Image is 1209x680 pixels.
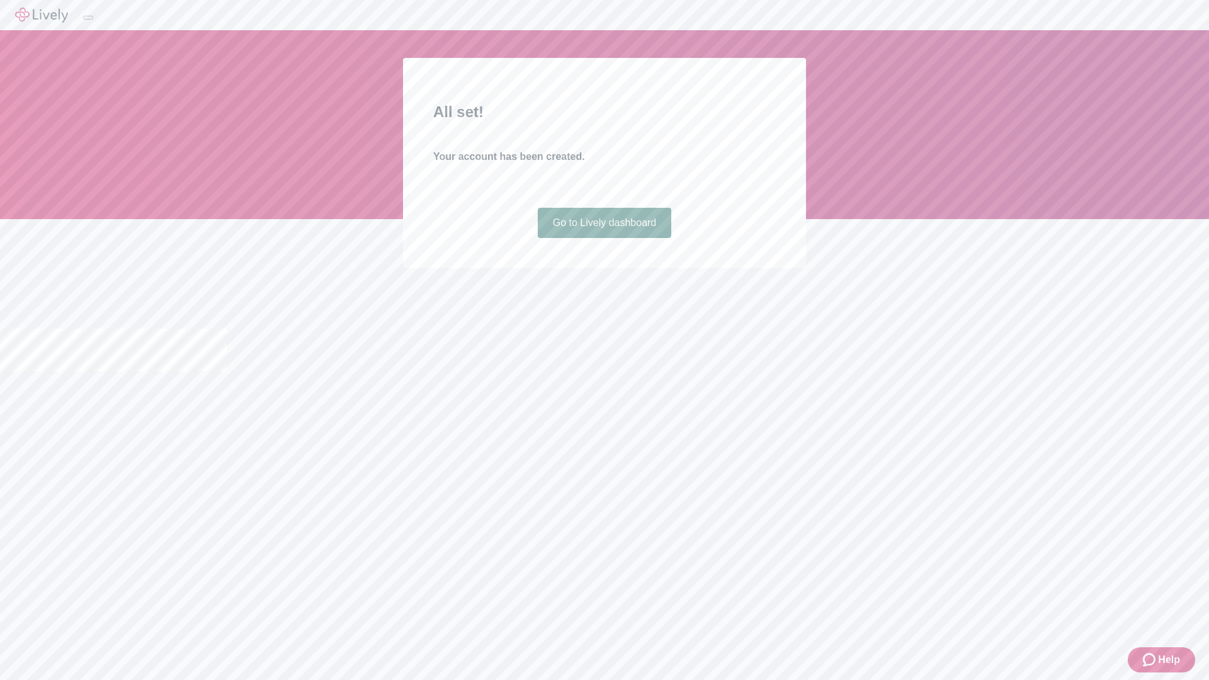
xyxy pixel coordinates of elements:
[1128,647,1195,672] button: Zendesk support iconHelp
[433,101,776,123] h2: All set!
[15,8,68,23] img: Lively
[538,208,672,238] a: Go to Lively dashboard
[1143,652,1158,667] svg: Zendesk support icon
[433,149,776,164] h4: Your account has been created.
[1158,652,1180,667] span: Help
[83,16,93,20] button: Log out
